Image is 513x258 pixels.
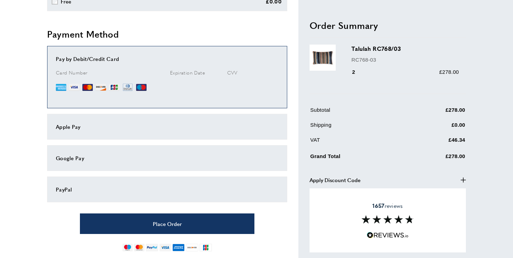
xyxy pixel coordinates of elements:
[310,150,404,165] td: Grand Total
[362,215,414,224] img: Reviews section
[56,69,87,76] span: Card Number
[80,213,254,234] button: Place Order
[122,244,133,251] img: maestro
[310,120,404,134] td: Shipping
[227,69,238,76] span: CVV
[367,232,409,239] img: Reviews.io 5 stars
[109,82,119,93] img: JCB.webp
[200,244,212,251] img: jcb
[404,105,466,119] td: £278.00
[186,244,198,251] img: discover
[56,123,278,131] div: Apple Pay
[170,69,205,76] span: Expiration Date
[372,202,384,210] strong: 1657
[82,82,93,93] img: MC.webp
[310,135,404,149] td: VAT
[372,202,403,209] span: reviews
[351,55,459,64] p: RC768-03
[56,55,278,63] div: Pay by Debit/Credit Card
[69,82,80,93] img: VI.webp
[404,120,466,134] td: £0.00
[351,68,365,76] div: 2
[310,19,466,31] h2: Order Summary
[146,244,158,251] img: paypal
[310,175,360,184] span: Apply Discount Code
[56,185,278,194] div: PayPal
[134,244,144,251] img: mastercard
[96,82,106,93] img: DI.webp
[172,244,185,251] img: american-express
[122,82,133,93] img: DN.webp
[351,45,459,53] h3: Talulah RC768/03
[404,150,466,165] td: £278.00
[159,244,171,251] img: visa
[56,154,278,162] div: Google Pay
[136,82,147,93] img: MI.webp
[47,28,287,40] h2: Payment Method
[310,45,336,71] img: Talulah RC768/03
[404,135,466,149] td: £46.34
[439,69,459,75] span: £278.00
[310,105,404,119] td: Subtotal
[56,82,66,93] img: AE.webp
